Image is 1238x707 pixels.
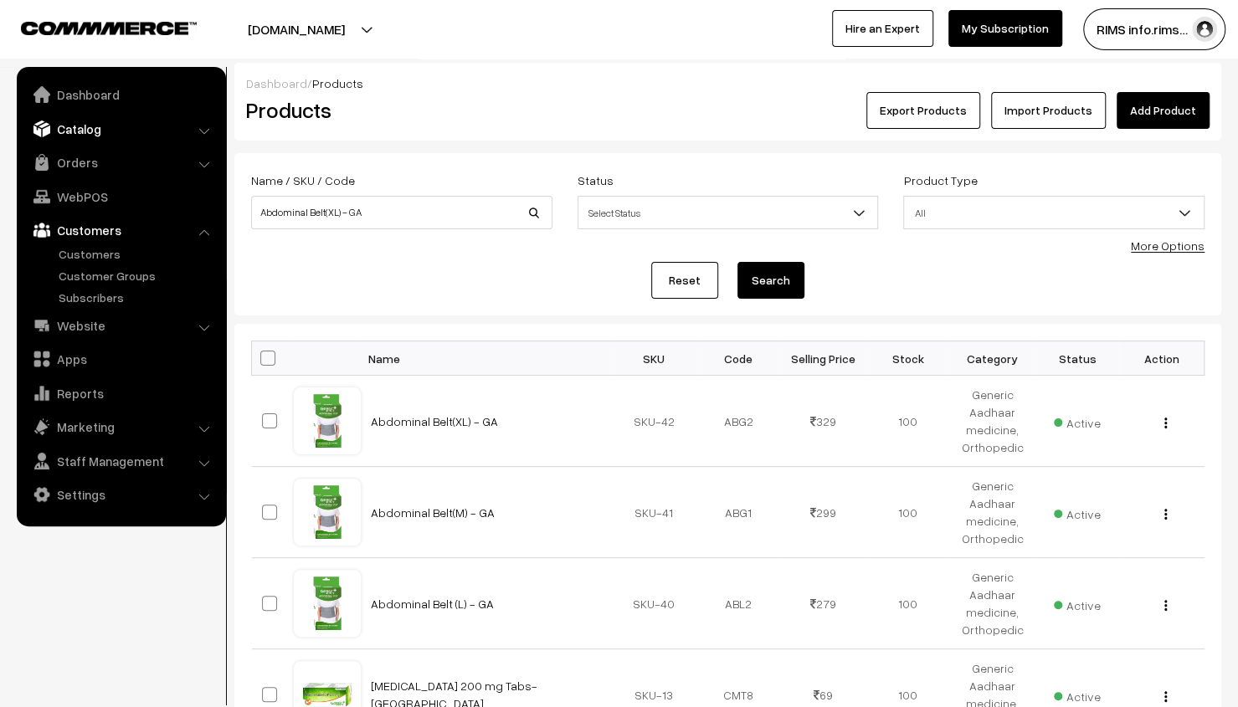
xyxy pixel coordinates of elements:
a: Dashboard [21,79,220,110]
a: Abdominal Belt(M) - GA [371,505,495,520]
button: Search [737,262,804,299]
td: 100 [866,558,950,649]
a: COMMMERCE [21,17,167,37]
th: SKU [612,341,696,376]
label: Name / SKU / Code [251,172,355,189]
td: Generic Aadhaar medicine, Orthopedic [950,558,1035,649]
a: Reports [21,378,220,408]
a: Marketing [21,412,220,442]
input: Name / SKU / Code [251,196,552,229]
td: 100 [866,376,950,467]
span: Select Status [578,198,878,228]
a: Apps [21,344,220,374]
td: 329 [781,376,866,467]
a: Add Product [1117,92,1210,129]
td: ABG1 [696,467,781,558]
th: Action [1119,341,1204,376]
a: Customers [21,215,220,245]
td: 299 [781,467,866,558]
td: SKU-42 [612,376,696,467]
span: All [904,198,1204,228]
td: 279 [781,558,866,649]
td: Generic Aadhaar medicine, Orthopedic [950,376,1035,467]
td: 100 [866,467,950,558]
a: Orders [21,147,220,177]
a: Catalog [21,114,220,144]
td: ABL2 [696,558,781,649]
span: Active [1054,684,1101,705]
a: My Subscription [948,10,1062,47]
button: [DOMAIN_NAME] [189,8,403,50]
button: Export Products [866,92,980,129]
a: More Options [1131,238,1205,253]
a: Subscribers [54,289,220,306]
td: ABG2 [696,376,781,467]
img: Menu [1164,691,1167,702]
th: Selling Price [781,341,866,376]
button: RIMS info.rims… [1083,8,1225,50]
label: Status [578,172,614,189]
div: / [246,74,1210,92]
img: Menu [1164,418,1167,428]
span: Select Status [578,196,879,229]
img: user [1192,17,1217,42]
img: Menu [1164,509,1167,520]
a: Abdominal Belt(XL) - GA [371,414,498,428]
span: Products [312,76,363,90]
td: Generic Aadhaar medicine, Orthopedic [950,467,1035,558]
img: COMMMERCE [21,22,197,34]
h2: Products [246,97,551,123]
a: Reset [651,262,718,299]
label: Product Type [903,172,977,189]
a: Website [21,310,220,341]
th: Category [950,341,1035,376]
span: Active [1054,501,1101,523]
span: Active [1054,592,1101,614]
a: Staff Management [21,446,220,476]
td: SKU-41 [612,467,696,558]
span: Active [1054,410,1101,432]
a: WebPOS [21,182,220,212]
th: Name [361,341,612,376]
a: Hire an Expert [832,10,933,47]
img: Menu [1164,600,1167,611]
a: Dashboard [246,76,307,90]
th: Status [1035,341,1119,376]
th: Code [696,341,781,376]
td: SKU-40 [612,558,696,649]
th: Stock [866,341,950,376]
span: All [903,196,1205,229]
a: Customers [54,245,220,263]
a: Abdominal Belt (L) - GA [371,597,494,611]
a: Import Products [991,92,1106,129]
a: Settings [21,479,220,510]
a: Customer Groups [54,267,220,284]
